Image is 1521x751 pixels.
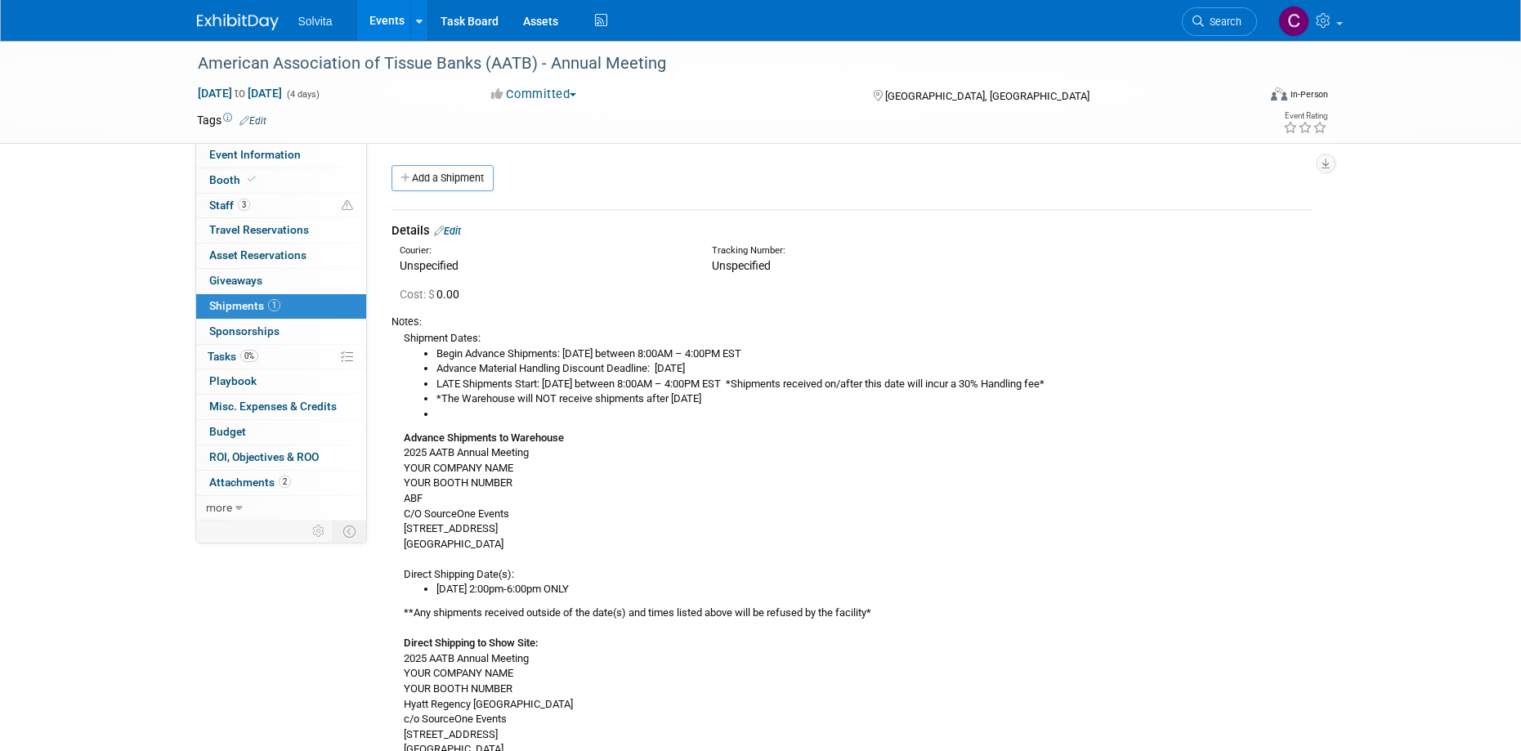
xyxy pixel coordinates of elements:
span: Attachments [209,476,291,489]
span: Shipments [209,299,280,312]
a: Attachments2 [196,471,366,495]
b: Advance Shipments to Warehouse [404,431,564,444]
span: Playbook [209,374,257,387]
span: Event Information [209,148,301,161]
li: *The Warehouse will NOT receive shipments after [DATE] [436,391,1313,407]
a: Sponsorships [196,320,366,344]
img: Format-Inperson.png [1271,87,1287,101]
a: Misc. Expenses & Credits [196,395,366,419]
div: Unspecified [400,257,687,274]
a: Giveaways [196,269,366,293]
div: Details [391,222,1313,239]
span: 2 [279,476,291,488]
div: In-Person [1290,88,1328,101]
img: Cindy Miller [1278,6,1309,37]
td: Tags [197,112,266,128]
span: Cost: $ [400,288,436,301]
span: Giveaways [209,274,262,287]
a: Budget [196,420,366,445]
td: Personalize Event Tab Strip [305,521,333,542]
span: 3 [238,199,250,211]
span: Travel Reservations [209,223,309,236]
div: American Association of Tissue Banks (AATB) - Annual Meeting [192,49,1232,78]
a: Playbook [196,369,366,394]
span: Potential Scheduling Conflict -- at least one attendee is tagged in another overlapping event. [342,199,353,213]
span: Search [1204,16,1241,28]
div: Event Format [1161,85,1329,110]
span: Misc. Expenses & Credits [209,400,337,413]
img: ExhibitDay [197,14,279,30]
span: Asset Reservations [209,248,306,262]
span: Staff [209,199,250,212]
a: Add a Shipment [391,165,494,191]
a: ROI, Objectives & ROO [196,445,366,470]
span: Sponsorships [209,324,280,338]
a: Tasks0% [196,345,366,369]
span: Unspecified [712,259,771,272]
a: Event Information [196,143,366,168]
button: Committed [485,86,583,103]
a: Edit [239,115,266,127]
span: [GEOGRAPHIC_DATA], [GEOGRAPHIC_DATA] [885,90,1089,102]
a: Booth [196,168,366,193]
div: Courier: [400,244,687,257]
li: Advance Material Handling Discount Deadline: [DATE] [436,361,1313,377]
span: ROI, Objectives & ROO [209,450,319,463]
a: Travel Reservations [196,218,366,243]
a: Asset Reservations [196,244,366,268]
span: to [232,87,248,100]
a: Shipments1 [196,294,366,319]
span: 0% [240,350,258,362]
span: Solvita [298,15,333,28]
a: Search [1182,7,1257,36]
li: LATE Shipments Start: [DATE] between 8:00AM – 4:00PM EST *Shipments received on/after this date w... [436,377,1313,392]
span: more [206,501,232,514]
span: Tasks [208,350,258,363]
a: Staff3 [196,194,366,218]
td: Toggle Event Tabs [333,521,366,542]
span: 0.00 [400,288,466,301]
li: [DATE] 2:00pm-6:00pm ONLY [436,582,1313,597]
span: (4 days) [285,89,320,100]
a: Edit [434,225,461,237]
a: more [196,496,366,521]
div: Event Rating [1283,112,1327,120]
span: 1 [268,299,280,311]
span: [DATE] [DATE] [197,86,283,101]
li: Begin Advance Shipments: [DATE] between 8:00AM – 4:00PM EST [436,346,1313,362]
span: Booth [209,173,259,186]
b: Direct Shipping to Show Site: [404,637,538,649]
div: Tracking Number: [712,244,1078,257]
div: Notes: [391,315,1313,329]
span: Budget [209,425,246,438]
i: Booth reservation complete [248,175,256,184]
